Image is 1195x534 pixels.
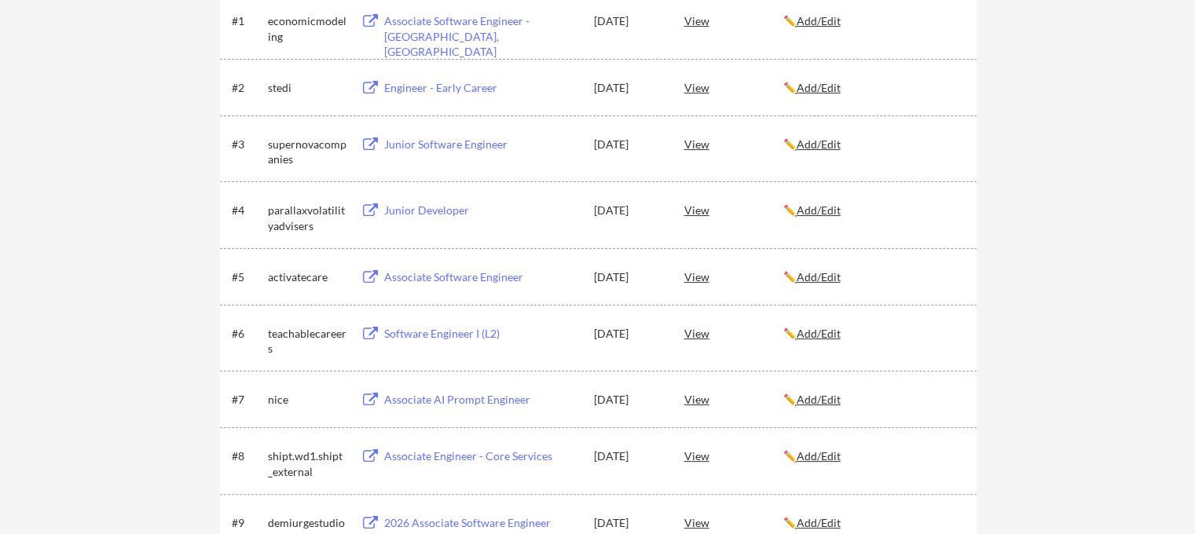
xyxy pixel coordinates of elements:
div: ✏️ [783,80,962,96]
div: stedi [268,80,346,96]
div: ✏️ [783,515,962,531]
div: [DATE] [594,392,663,408]
div: economicmodeling [268,13,346,44]
u: Add/Edit [797,393,841,406]
div: View [684,441,783,470]
div: #7 [232,392,262,408]
div: Software Engineer I (L2) [384,326,579,342]
div: View [684,319,783,347]
div: ✏️ [783,326,962,342]
div: Associate Software Engineer [384,269,579,285]
div: #4 [232,203,262,218]
div: [DATE] [594,137,663,152]
u: Add/Edit [797,203,841,217]
div: [DATE] [594,326,663,342]
div: #6 [232,326,262,342]
div: #5 [232,269,262,285]
div: View [684,73,783,101]
div: #8 [232,448,262,464]
div: #3 [232,137,262,152]
div: parallaxvolatilityadvisers [268,203,346,233]
div: Engineer - Early Career [384,80,579,96]
div: View [684,6,783,35]
div: [DATE] [594,13,663,29]
div: Junior Software Engineer [384,137,579,152]
div: Junior Developer [384,203,579,218]
div: [DATE] [594,448,663,464]
div: ✏️ [783,203,962,218]
div: View [684,262,783,291]
div: ✏️ [783,392,962,408]
div: Associate Software Engineer - [GEOGRAPHIC_DATA], [GEOGRAPHIC_DATA] [384,13,579,60]
div: View [684,130,783,158]
u: Add/Edit [797,81,841,94]
div: 2026 Associate Software Engineer [384,515,579,531]
u: Add/Edit [797,14,841,27]
div: [DATE] [594,80,663,96]
div: ✏️ [783,137,962,152]
u: Add/Edit [797,270,841,283]
div: ✏️ [783,448,962,464]
div: #1 [232,13,262,29]
div: ✏️ [783,269,962,285]
div: Associate Engineer - Core Services [384,448,579,464]
div: [DATE] [594,269,663,285]
div: View [684,385,783,413]
div: View [684,196,783,224]
div: nice [268,392,346,408]
div: #2 [232,80,262,96]
div: shipt.wd1.shipt_external [268,448,346,479]
div: ✏️ [783,13,962,29]
div: teachablecareers [268,326,346,357]
div: [DATE] [594,515,663,531]
u: Add/Edit [797,449,841,463]
div: supernovacompanies [268,137,346,167]
div: [DATE] [594,203,663,218]
u: Add/Edit [797,516,841,529]
div: Associate AI Prompt Engineer [384,392,579,408]
u: Add/Edit [797,137,841,151]
u: Add/Edit [797,327,841,340]
div: #9 [232,515,262,531]
div: activatecare [268,269,346,285]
